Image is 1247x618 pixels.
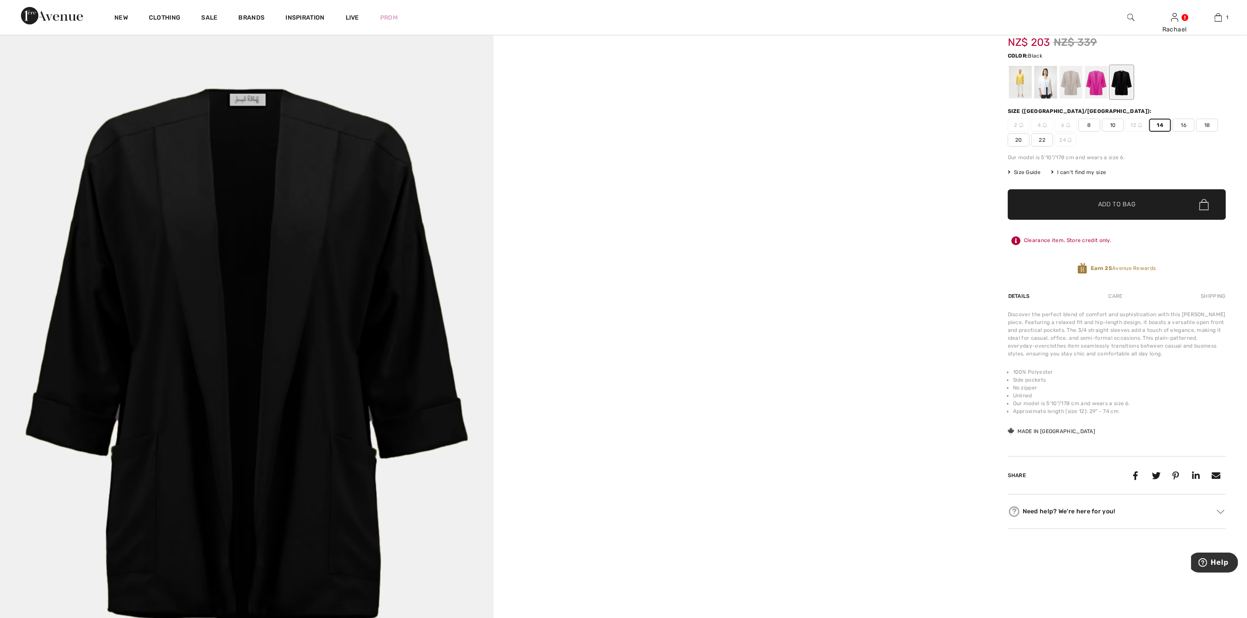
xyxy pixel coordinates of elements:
[1031,119,1053,132] span: 4
[380,13,398,22] a: Prom
[114,14,128,23] a: New
[1191,553,1238,574] iframe: Opens a widget where you can find more information
[1068,138,1072,142] img: ring-m.svg
[1013,384,1226,392] li: No zipper
[1013,376,1226,384] li: Side pockets
[1127,12,1135,23] img: search the website
[285,14,324,23] span: Inspiration
[1008,168,1041,176] span: Size Guide
[1215,12,1222,23] img: My Bag
[1199,199,1209,210] img: Bag.svg
[1013,399,1226,407] li: Our model is 5'10"/178 cm and wears a size 6.
[1126,119,1147,132] span: 12
[1008,27,1050,48] span: NZ$ 203
[1019,123,1024,127] img: ring-m.svg
[1217,509,1225,514] img: Arrow2.svg
[1055,133,1077,147] span: 24
[1054,34,1097,50] span: NZ$ 339
[1031,133,1053,147] span: 22
[1196,119,1218,132] span: 18
[1066,123,1071,127] img: ring-m.svg
[1060,66,1082,99] div: Moonstone
[1008,189,1226,220] button: Add to Bag
[1101,288,1130,304] div: Care
[1013,392,1226,399] li: Unlined
[1028,53,1043,59] span: Black
[1091,264,1156,272] span: Avenue Rewards
[1171,13,1178,21] a: Sign In
[1008,311,1226,358] div: Discover the perfect blend of comfort and sophistication with this [PERSON_NAME] piece. Featuring...
[1013,407,1226,415] li: Approximate length (size 12): 29" - 74 cm
[1078,263,1087,274] img: Avenue Rewards
[239,14,265,23] a: Brands
[1008,288,1032,304] div: Details
[1008,505,1226,518] div: Need help? We're here for you!
[1051,168,1106,176] div: I can't find my size
[1171,12,1178,23] img: My Info
[149,14,180,23] a: Clothing
[201,14,217,23] a: Sale
[1008,107,1154,115] div: Size ([GEOGRAPHIC_DATA]/[GEOGRAPHIC_DATA]):
[1085,66,1108,99] div: Geranium
[1110,66,1133,99] div: Black
[1153,25,1196,34] div: Rachael
[1008,472,1026,478] span: Share
[1009,66,1032,99] div: Citrus
[1008,119,1030,132] span: 2
[1102,119,1124,132] span: 10
[1008,427,1096,435] div: Made in [GEOGRAPHIC_DATA]
[21,7,83,24] img: 1ère Avenue
[1149,119,1171,132] span: 14
[1055,119,1077,132] span: 6
[1008,133,1030,147] span: 20
[1034,66,1057,99] div: Vanilla 30
[1098,200,1136,209] span: Add to Bag
[1013,368,1226,376] li: 100% Polyester
[1008,154,1226,161] div: Our model is 5'10"/178 cm and wears a size 6.
[1197,12,1240,23] a: 1
[1043,123,1047,127] img: ring-m.svg
[1079,119,1100,132] span: 8
[1173,119,1195,132] span: 16
[346,13,359,22] a: Live
[1226,14,1229,21] span: 1
[1091,265,1112,271] strong: Earn 25
[1138,123,1142,127] img: ring-m.svg
[1008,233,1226,249] div: Clearance item. Store credit only.
[1199,288,1226,304] div: Shipping
[1008,53,1028,59] span: Color:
